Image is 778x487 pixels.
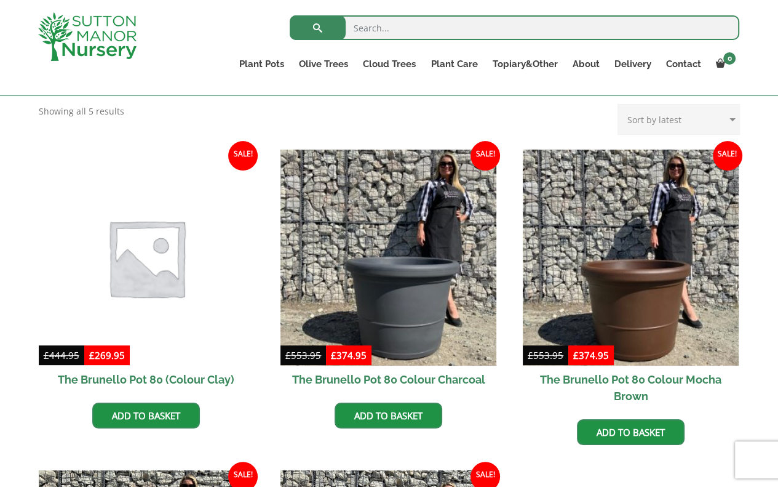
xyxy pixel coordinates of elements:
a: Plant Care [423,55,485,73]
a: Cloud Trees [355,55,423,73]
span: £ [44,349,49,361]
span: Sale! [470,141,500,171]
span: £ [573,349,579,361]
a: Plant Pots [232,55,292,73]
bdi: 269.95 [89,349,125,361]
bdi: 374.95 [331,349,367,361]
h2: The Brunello Pot 80 Colour Mocha Brown [523,366,739,410]
img: logo [38,12,137,61]
select: Shop order [617,104,740,135]
a: Delivery [606,55,658,73]
p: Showing all 5 results [39,104,124,119]
a: Topiary&Other [485,55,565,73]
span: Sale! [228,141,258,171]
a: Add to basket: “The Brunello Pot 80 (Colour Clay)” [92,403,200,429]
a: 0 [708,55,739,73]
a: Sale! The Brunello Pot 80 Colour Charcoal [280,150,496,393]
bdi: 444.95 [44,349,79,361]
img: Placeholder [39,150,255,366]
span: 0 [723,52,736,65]
bdi: 553.95 [285,349,321,361]
bdi: 374.95 [573,349,609,361]
span: £ [285,349,291,361]
h2: The Brunello Pot 80 Colour Charcoal [280,366,496,393]
img: The Brunello Pot 80 Colour Mocha Brown [523,150,739,366]
span: £ [331,349,336,361]
span: £ [528,349,533,361]
h2: The Brunello Pot 80 (Colour Clay) [39,366,255,393]
a: Olive Trees [292,55,355,73]
span: Sale! [713,141,742,171]
a: Sale! The Brunello Pot 80 Colour Mocha Brown [523,150,739,410]
bdi: 553.95 [528,349,563,361]
a: Sale! The Brunello Pot 80 (Colour Clay) [39,150,255,393]
img: The Brunello Pot 80 Colour Charcoal [280,150,496,366]
span: £ [89,349,95,361]
a: About [565,55,606,73]
input: Search... [290,15,739,40]
a: Add to basket: “The Brunello Pot 80 Colour Charcoal” [335,403,442,429]
a: Contact [658,55,708,73]
a: Add to basket: “The Brunello Pot 80 Colour Mocha Brown” [577,419,685,445]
